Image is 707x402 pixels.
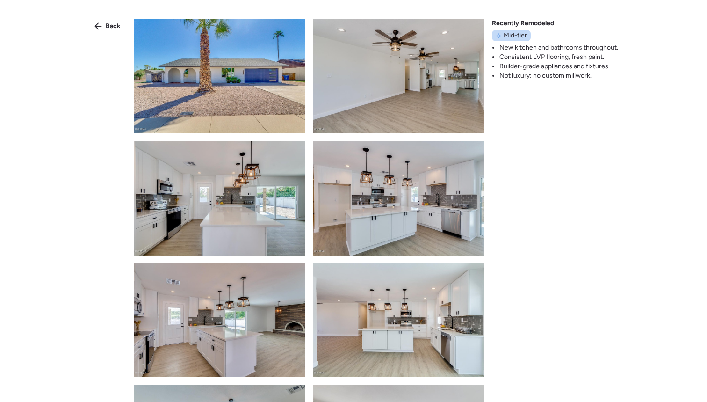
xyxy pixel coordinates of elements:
span: Recently Remodeled [492,19,554,28]
img: product [313,141,484,256]
li: Consistent LVP flooring, fresh paint. [499,52,618,62]
li: Not luxury: no custom millwork. [499,71,618,80]
img: product [134,263,305,378]
img: product [134,141,305,256]
span: Mid-tier [504,31,527,40]
span: Back [106,22,121,31]
img: product [313,19,484,133]
img: product [134,19,305,133]
li: New kitchen and bathrooms throughout. [499,43,618,52]
img: product [313,263,484,378]
li: Builder-grade appliances and fixtures. [499,62,618,71]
